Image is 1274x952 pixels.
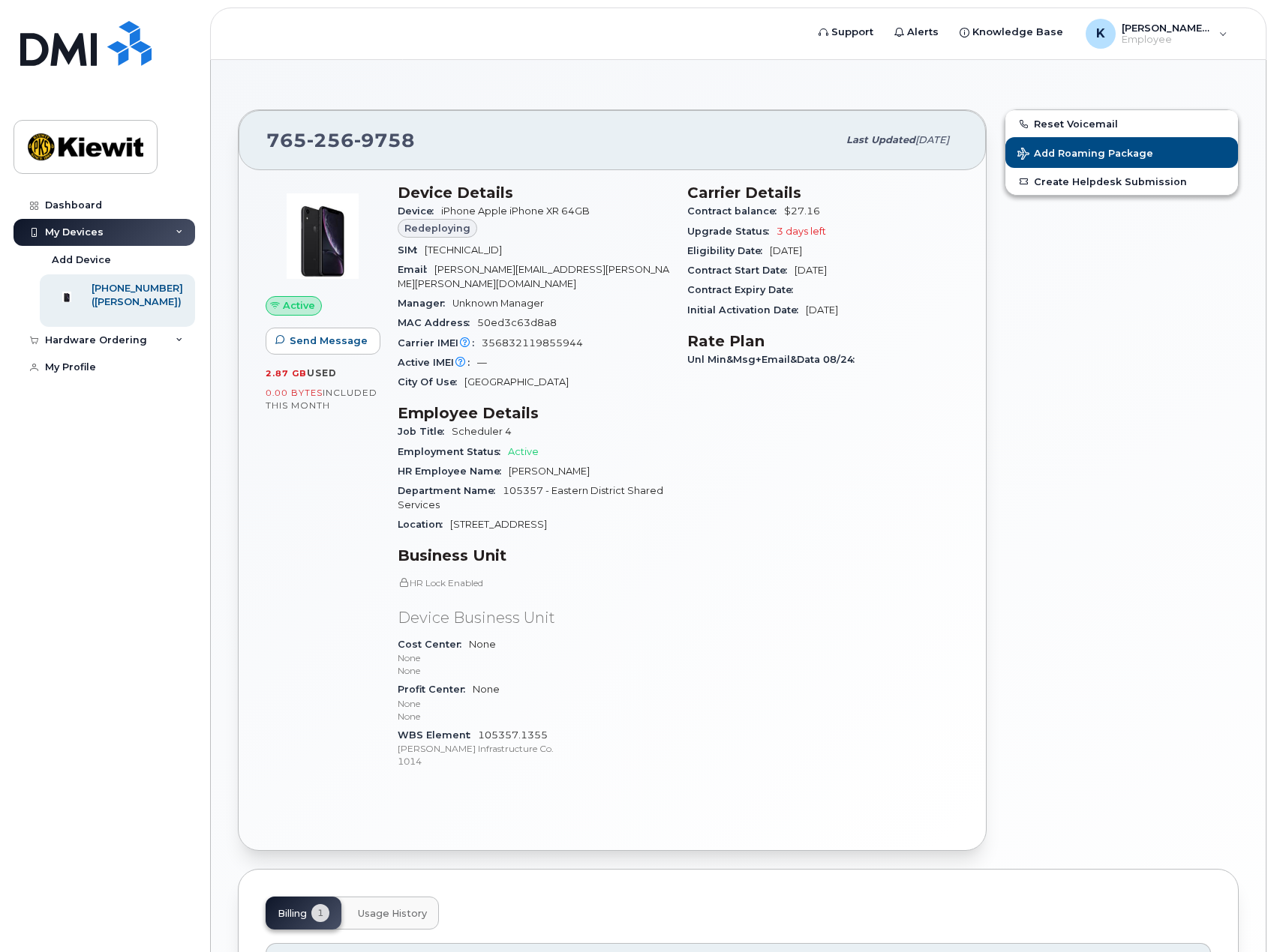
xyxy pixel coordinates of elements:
[398,519,450,530] span: Location
[687,245,770,256] span: Eligibility Date
[508,446,539,457] span: Active
[398,205,441,217] span: Device
[795,265,827,276] span: [DATE]
[307,367,337,379] span: used
[398,184,669,202] h3: Device Details
[398,684,669,723] span: None
[806,304,838,316] span: [DATE]
[687,332,959,350] h3: Rate Plan
[398,639,669,678] span: None
[398,651,669,664] p: None
[477,317,557,328] span: 50ed3c63d8a8
[398,404,669,422] h3: Employee Details
[482,337,583,349] span: 356832119855944
[464,376,569,388] span: [GEOGRAPHIC_DATA]
[307,129,354,151] span: 256
[1005,168,1238,195] a: Create Helpdesk Submission
[398,485,503,496] span: Department Name
[398,264,434,275] span: Email
[278,191,368,281] img: image20231002-3703462-1qb80zy.jpeg
[398,742,669,755] p: [PERSON_NAME] Infrastructure Co.
[398,729,478,741] span: WBS Element
[687,354,862,365] span: Unl Min&Msg+Email&Data 08/24
[266,328,380,355] button: Send Message
[266,129,415,151] span: 765
[398,485,663,510] span: 105357 - Eastern District Shared Services
[687,184,959,202] h3: Carrier Details
[398,298,452,309] span: Manager
[425,244,502,256] span: [TECHNICAL_ID]
[915,134,949,145] span: [DATE]
[398,710,669,723] p: None
[404,221,470,235] span: Redeploying
[398,264,669,289] span: [PERSON_NAME][EMAIL_ADDRESS][PERSON_NAME][PERSON_NAME][DOMAIN_NAME]
[398,376,464,388] span: City Of Use
[1005,137,1238,168] button: Add Roaming Package
[358,908,427,920] span: Usage History
[687,205,784,217] span: Contract balance
[398,546,669,564] h3: Business Unit
[266,368,307,379] span: 2.87 GB
[398,426,452,437] span: Job Title
[354,129,415,151] span: 9758
[290,334,368,348] span: Send Message
[266,388,323,398] span: 0.00 Bytes
[770,245,802,256] span: [DATE]
[398,317,477,328] span: MAC Address
[687,304,806,316] span: Initial Activation Date
[398,639,469,650] span: Cost Center
[398,466,509,477] span: HR Employee Name
[398,607,669,629] p: Device Business Unit
[450,519,547,530] span: [STREET_ADDRESS]
[441,205,590,217] span: iPhone Apple iPhone XR 64GB
[509,466,590,477] span: [PERSON_NAME]
[398,337,482,349] span: Carrier IMEI
[1209,887,1263,941] iframe: Messenger Launcher
[687,226,777,237] span: Upgrade Status
[846,134,915,145] span: Last updated
[398,729,669,768] span: 105357.1355
[398,576,669,589] p: HR Lock Enabled
[1017,148,1153,162] span: Add Roaming Package
[398,755,669,768] p: 1014
[398,244,425,256] span: SIM
[1005,110,1238,137] button: Reset Voicemail
[687,284,801,295] span: Contract Expiry Date
[398,684,473,695] span: Profit Center
[398,697,669,710] p: None
[477,357,487,368] span: —
[777,226,826,237] span: 3 days left
[398,664,669,677] p: None
[452,298,544,309] span: Unknown Manager
[398,357,477,368] span: Active IMEI
[283,298,315,313] span: Active
[784,205,820,217] span: $27.16
[398,446,508,457] span: Employment Status
[687,265,795,276] span: Contract Start Date
[452,426,512,437] span: Scheduler 4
